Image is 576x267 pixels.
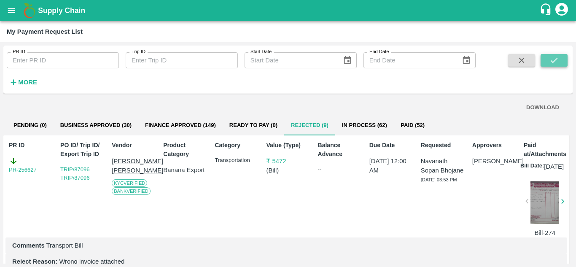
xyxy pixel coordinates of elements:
[7,52,119,68] input: Enter PR ID
[369,49,389,55] label: End Date
[223,115,284,135] button: Ready To Pay (0)
[7,75,39,89] button: More
[13,49,25,55] label: PR ID
[318,141,361,159] p: Balance Advance
[12,242,45,249] b: Comments
[60,141,104,159] p: PO ID/ Trip ID/ Export Trip ID
[112,156,155,175] p: [PERSON_NAME] [PERSON_NAME]
[339,52,355,68] button: Choose date
[523,100,563,115] button: DOWNLOAD
[530,228,560,237] p: Bill-274
[250,49,272,55] label: Start Date
[472,141,516,150] p: Approvers
[554,2,569,19] div: account of current user
[12,241,560,250] p: Transport Bill
[12,257,560,266] p: Wrong invoice attached
[520,162,544,171] p: Bill Date:
[54,115,138,135] button: Business Approved (30)
[458,52,474,68] button: Choose date
[138,115,223,135] button: Finance Approved (149)
[9,141,52,150] p: PR ID
[318,165,361,174] div: --
[12,258,57,265] b: Reject Reason:
[524,141,567,159] p: Paid at/Attachments
[421,141,464,150] p: Requested
[163,165,207,175] p: Banana Export
[38,5,539,16] a: Supply Chain
[266,141,310,150] p: Value (Type)
[284,115,335,135] button: Rejected (9)
[215,141,258,150] p: Category
[421,177,457,182] span: [DATE] 03:53 PM
[112,187,151,195] span: Bank Verified
[369,156,413,175] p: [DATE] 12:00 AM
[266,166,310,175] p: ( Bill )
[2,1,21,20] button: open drawer
[363,52,455,68] input: End Date
[132,49,145,55] label: Trip ID
[112,141,155,150] p: Vendor
[38,6,85,15] b: Supply Chain
[7,115,54,135] button: Pending (0)
[126,52,238,68] input: Enter Trip ID
[21,2,38,19] img: logo
[163,141,207,159] p: Product Category
[472,156,516,166] p: [PERSON_NAME]
[335,115,394,135] button: In Process (62)
[18,79,37,86] strong: More
[60,166,89,181] a: TRIP/87096 TRIP/87096
[539,3,554,18] div: customer-support
[544,162,564,171] p: [DATE]
[7,26,83,37] div: My Payment Request List
[112,179,147,187] span: KYC Verified
[215,156,258,165] p: Transportation
[9,166,37,174] a: PR-256627
[245,52,336,68] input: Start Date
[369,141,413,150] p: Due Date
[394,115,432,135] button: Paid (52)
[266,156,310,166] p: ₹ 5472
[421,156,464,175] p: Navanath Sopan Bhojane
